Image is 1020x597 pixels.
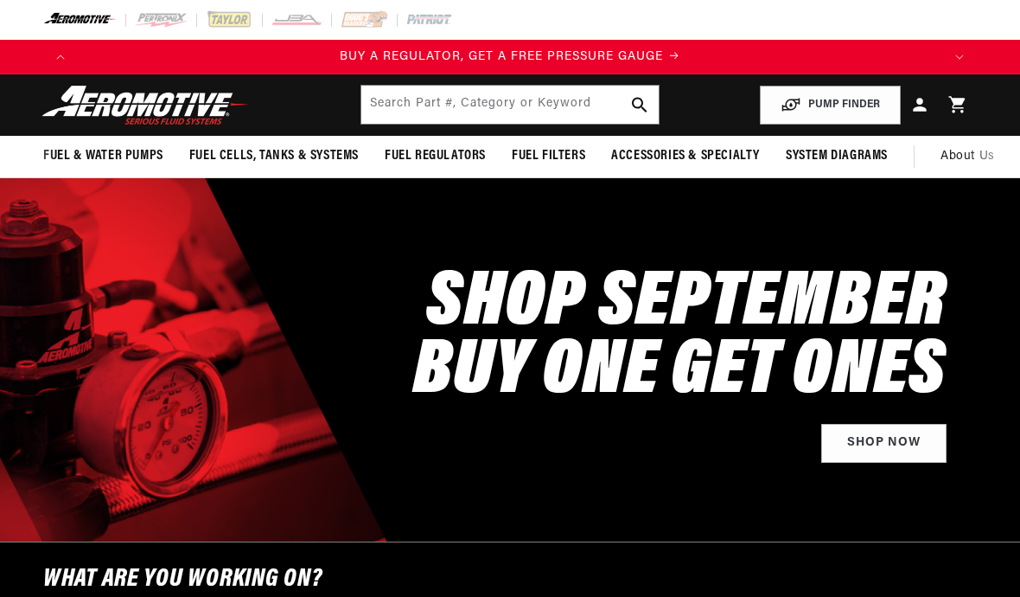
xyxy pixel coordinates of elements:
span: Fuel Cells, Tanks & Systems [189,147,359,165]
div: 1 of 4 [78,48,942,67]
h2: SHOP SEPTEMBER BUY ONE GET ONES [413,271,947,408]
span: About Us [940,150,995,163]
div: Announcement [78,48,942,67]
span: Fuel Filters [512,147,585,165]
span: BUY A REGULATOR, GET A FREE PRESSURE GAUGE [340,50,663,63]
button: Translation missing: en.sections.announcements.previous_announcement [43,40,78,74]
span: Fuel & Water Pumps [43,147,163,165]
summary: Fuel Filters [499,136,598,177]
summary: System Diagrams [773,136,901,177]
button: Translation missing: en.sections.announcements.next_announcement [942,40,977,74]
span: Fuel Regulators [385,147,486,165]
span: Accessories & Specialty [611,147,760,165]
a: About Us [928,136,1008,177]
button: search button [621,86,659,124]
button: PUMP FINDER [760,86,901,125]
a: Shop Now [821,424,947,463]
summary: Fuel Regulators [372,136,499,177]
input: Search by Part Number, Category or Keyword [361,86,660,124]
summary: Fuel Cells, Tanks & Systems [176,136,372,177]
span: System Diagrams [786,147,888,165]
img: Aeromotive [37,85,253,125]
summary: Accessories & Specialty [598,136,773,177]
a: BUY A REGULATOR, GET A FREE PRESSURE GAUGE [78,48,942,67]
summary: Fuel & Water Pumps [30,136,176,177]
